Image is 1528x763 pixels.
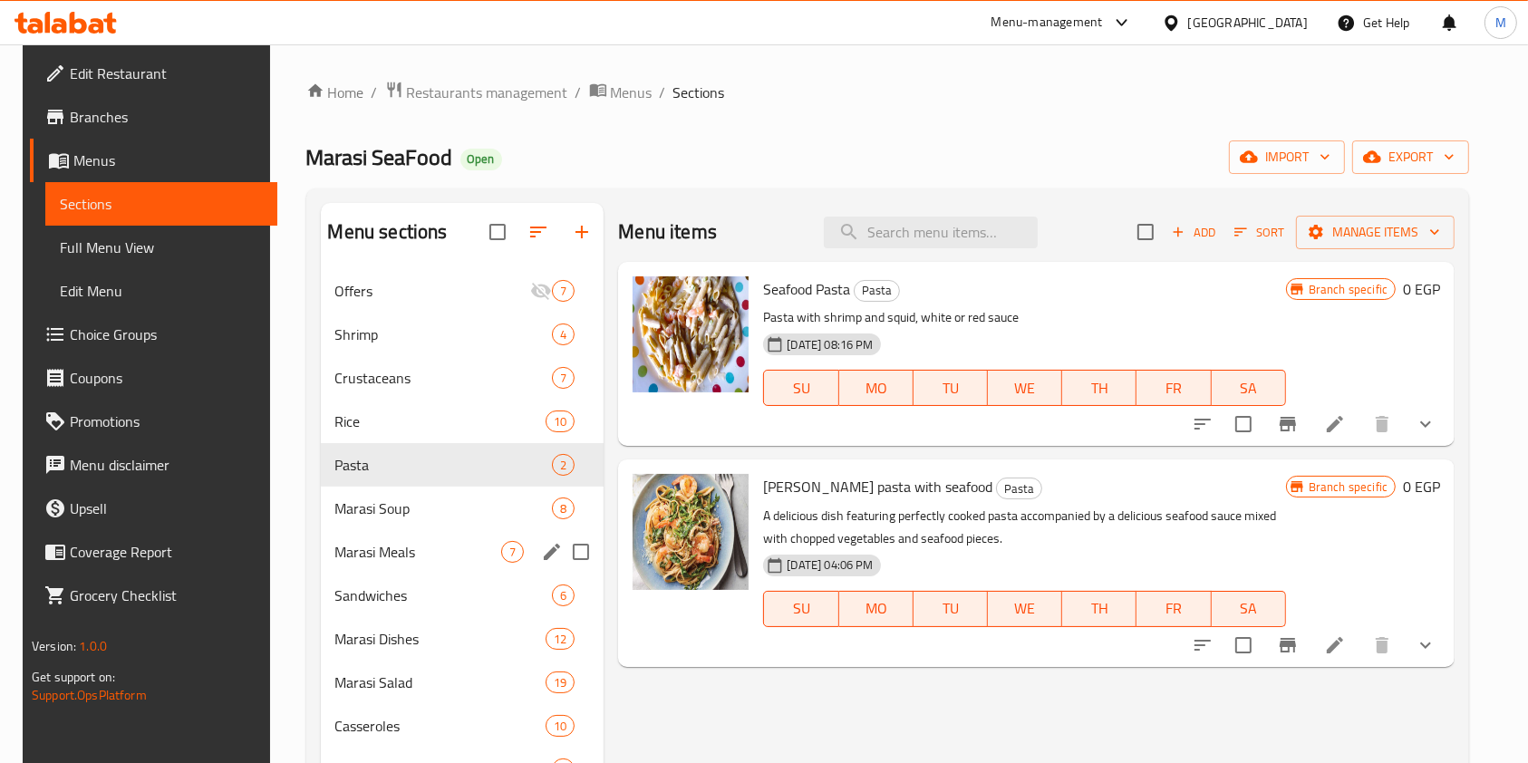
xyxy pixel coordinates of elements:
span: [PERSON_NAME] pasta with seafood [763,473,992,500]
span: Promotions [70,410,264,432]
span: 10 [546,718,574,735]
span: Coverage Report [70,541,264,563]
button: delete [1360,623,1404,667]
span: 4 [553,326,574,343]
button: SA [1212,591,1286,627]
button: Add section [560,210,604,254]
div: Marasi Dishes12 [321,617,604,661]
div: Shrimp4 [321,313,604,356]
div: Marasi Soup [335,497,553,519]
span: WE [995,595,1055,622]
button: TU [914,370,988,406]
div: Marasi Meals7edit [321,530,604,574]
div: Pasta2 [321,443,604,487]
span: Edit Menu [60,280,264,302]
li: / [575,82,582,103]
span: Menus [611,82,653,103]
div: items [546,715,575,737]
svg: Show Choices [1415,634,1436,656]
div: items [552,497,575,519]
a: Full Menu View [45,226,278,269]
button: show more [1404,402,1447,446]
h2: Menu sections [328,218,448,246]
h6: 0 EGP [1403,276,1440,302]
span: Crustaceans [335,367,553,389]
span: WE [995,375,1055,401]
div: Pasta [854,280,900,302]
button: SU [763,591,838,627]
span: Coupons [70,367,264,389]
li: / [372,82,378,103]
div: items [546,628,575,650]
div: Marasi Soup8 [321,487,604,530]
div: Menu-management [991,12,1103,34]
span: Offers [335,280,531,302]
span: Manage items [1310,221,1440,244]
span: TH [1069,375,1129,401]
button: WE [988,591,1062,627]
span: Open [460,151,502,167]
button: sort-choices [1181,623,1224,667]
span: Rice [335,410,546,432]
button: WE [988,370,1062,406]
button: SA [1212,370,1286,406]
span: Edit Restaurant [70,63,264,84]
span: FR [1144,375,1204,401]
div: items [552,280,575,302]
span: Sections [60,193,264,215]
span: Branches [70,106,264,128]
span: Version: [32,634,76,658]
button: MO [839,370,914,406]
div: items [552,454,575,476]
span: Sections [673,82,725,103]
a: Coupons [30,356,278,400]
span: Select to update [1224,405,1262,443]
div: Rice10 [321,400,604,443]
div: Marasi Salad19 [321,661,604,704]
button: Manage items [1296,216,1455,249]
span: Casseroles [335,715,546,737]
button: Sort [1230,218,1289,246]
span: 7 [502,544,523,561]
span: Marasi SeaFood [306,137,453,178]
a: Sections [45,182,278,226]
span: Restaurants management [407,82,568,103]
button: Branch-specific-item [1266,402,1310,446]
span: Shrimp [335,324,553,345]
div: Open [460,149,502,170]
a: Menus [589,81,653,104]
button: Branch-specific-item [1266,623,1310,667]
span: Add [1169,222,1218,243]
span: MO [846,595,906,622]
div: items [552,367,575,389]
div: Sandwiches [335,584,553,606]
span: Select all sections [479,213,517,251]
span: SA [1219,375,1279,401]
span: Seafood Pasta [763,275,850,303]
span: Pasta [997,478,1041,499]
button: import [1229,140,1345,174]
a: Grocery Checklist [30,574,278,617]
span: Select to update [1224,626,1262,664]
a: Home [306,82,364,103]
span: [DATE] 04:06 PM [779,556,880,574]
span: Branch specific [1301,281,1395,298]
span: [DATE] 08:16 PM [779,336,880,353]
span: Add item [1165,218,1223,246]
span: TU [921,595,981,622]
span: TH [1069,595,1129,622]
span: FR [1144,595,1204,622]
div: items [546,410,575,432]
a: Branches [30,95,278,139]
span: M [1495,13,1506,33]
a: Menu disclaimer [30,443,278,487]
span: 2 [553,457,574,474]
button: MO [839,591,914,627]
span: Marasi Salad [335,671,546,693]
button: edit [538,538,566,565]
button: Add [1165,218,1223,246]
span: Marasi Dishes [335,628,546,650]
